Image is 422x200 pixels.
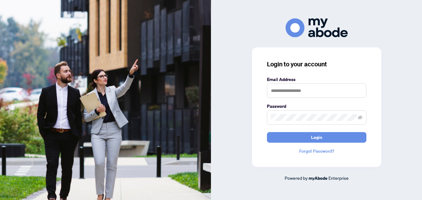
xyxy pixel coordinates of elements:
label: Password [267,103,366,110]
button: Login [267,132,366,143]
span: Enterprise [328,175,349,181]
span: eye-invisible [358,115,362,120]
h3: Login to your account [267,60,366,69]
a: Forgot Password? [267,148,366,155]
span: Powered by [285,175,308,181]
a: myAbode [309,175,328,182]
img: ma-logo [286,18,348,37]
label: Email Address [267,76,366,83]
span: Login [311,132,322,142]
